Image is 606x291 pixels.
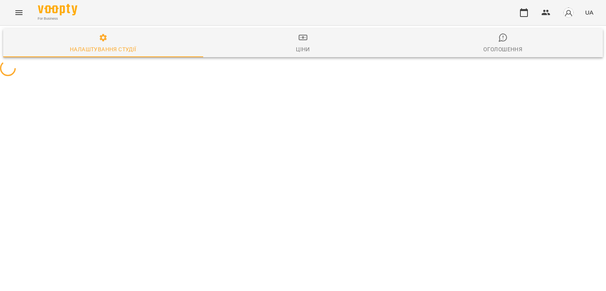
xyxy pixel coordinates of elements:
div: Ціни [296,45,310,54]
button: UA [582,5,597,20]
img: Voopty Logo [38,4,77,15]
img: avatar_s.png [563,7,574,18]
button: Menu [9,3,28,22]
span: UA [585,8,593,17]
span: For Business [38,16,77,21]
div: Налаштування студії [70,45,136,54]
div: Оголошення [483,45,522,54]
